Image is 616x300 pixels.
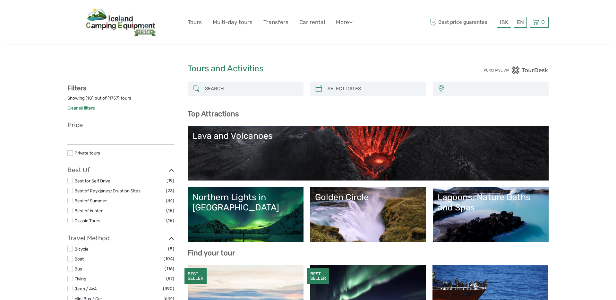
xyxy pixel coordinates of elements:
span: Best price guarantee [428,17,495,28]
img: 671-29c6cdf6-a7e8-48aa-af67-fe191aeda864_logo_big.jpg [86,8,156,37]
a: Best of Summer [74,198,107,203]
h3: Price [67,121,174,129]
b: Top Attractions [188,110,239,118]
h1: Tours and Activities [188,64,428,74]
img: PurchaseViaTourDesk.png [483,66,549,74]
a: Lagoons, Nature Baths and Spas [438,192,544,237]
a: Flying [74,276,86,281]
label: 18 [87,95,92,101]
input: SEARCH [202,83,300,94]
div: Lagoons, Nature Baths and Spas [438,192,544,213]
span: (19) [167,177,174,184]
b: Find your tour [188,249,235,257]
span: (18) [166,217,174,224]
a: Bus [74,266,82,271]
a: Private tours [74,150,100,155]
strong: Filters [67,84,86,92]
a: Best of Reykjanes/Eruption Sites [74,188,141,193]
span: (34) [166,197,174,204]
span: ISK [500,19,508,25]
span: (18) [166,207,174,214]
div: BEST SELLER [184,268,207,284]
span: (23) [166,187,174,194]
span: (8) [168,245,174,252]
a: Northern Lights in [GEOGRAPHIC_DATA] [193,192,299,237]
span: (116) [165,265,174,272]
a: Transfers [263,18,288,27]
label: 1757 [109,95,118,101]
input: SELECT DATES [325,83,423,94]
div: Northern Lights in [GEOGRAPHIC_DATA] [193,192,299,213]
h3: Best Of [67,166,174,174]
div: Showing ( ) out of ( ) tours [67,95,174,105]
a: Bicycle [74,246,89,251]
span: (57) [166,275,174,282]
a: Car rental [299,18,325,27]
a: Jeep / 4x4 [74,286,97,291]
a: Classic Tours [74,218,100,223]
a: Golden Circle [315,192,421,237]
div: Golden Circle [315,192,421,202]
a: Boat [74,256,84,261]
h3: Travel Method [67,234,174,242]
a: Best for Self Drive [74,178,110,183]
div: EN [514,17,527,28]
a: Lava and Volcanoes [193,131,544,176]
span: (104) [164,255,174,262]
span: 0 [540,19,546,25]
span: (390) [163,285,174,292]
a: More [336,18,353,27]
a: Tours [188,18,202,27]
a: Multi-day tours [213,18,252,27]
a: Best of Winter [74,208,103,213]
a: Clear all filters [67,105,95,110]
div: Lava and Volcanoes [193,131,544,141]
div: BEST SELLER [307,268,329,284]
